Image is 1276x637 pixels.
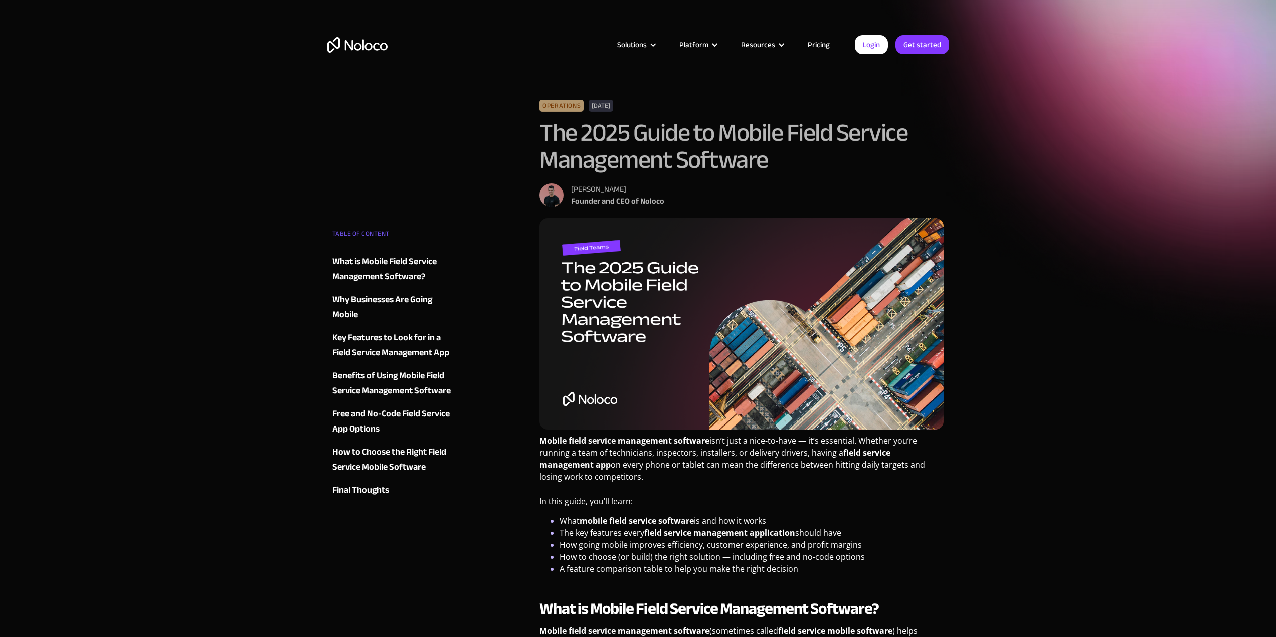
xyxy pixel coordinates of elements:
[332,368,454,398] a: Benefits of Using Mobile Field Service Management Software
[667,38,728,51] div: Platform
[539,435,709,446] strong: Mobile field service management software
[560,563,944,575] li: A feature comparison table to help you make the right decision
[332,226,454,246] div: TABLE OF CONTENT
[332,292,454,322] a: Why Businesses Are Going Mobile
[560,551,944,563] li: How to choose (or build) the right solution — including free and no-code options
[539,435,944,490] p: isn’t just a nice-to-have — it’s essential. Whether you’re running a team of technicians, inspect...
[605,38,667,51] div: Solutions
[778,625,892,636] strong: field service mobile software
[728,38,795,51] div: Resources
[332,406,454,437] a: Free and No-Code Field Service App Options
[327,37,388,53] a: home
[332,330,454,360] a: Key Features to Look for in a Field Service Management App
[332,445,454,475] a: How to Choose the Right Field Service Mobile Software
[741,38,775,51] div: Resources
[571,183,664,195] div: [PERSON_NAME]
[539,447,890,470] strong: field service management app
[560,539,944,551] li: How going mobile improves efficiency, customer experience, and profit margins
[332,254,454,284] a: What is Mobile Field Service Management Software?
[795,38,842,51] a: Pricing
[589,100,613,112] div: [DATE]
[560,515,944,527] li: What is and how it works
[539,100,584,112] div: Operations
[580,515,694,526] strong: mobile field service software
[539,218,944,430] img: The 2025 Guide to Mobile Field Service Management Software
[617,38,647,51] div: Solutions
[895,35,949,54] a: Get started
[332,483,389,498] div: Final Thoughts
[644,527,795,538] strong: field service management application
[560,527,944,539] li: The key features every should have
[539,495,944,515] p: In this guide, you’ll learn:
[539,119,944,173] h1: The 2025 Guide to Mobile Field Service Management Software
[539,625,709,636] strong: Mobile field service management software
[539,594,879,624] strong: What is Mobile Field Service Management Software?
[332,483,454,498] a: Final Thoughts
[571,195,664,207] div: Founder and CEO of Noloco
[679,38,708,51] div: Platform
[855,35,888,54] a: Login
